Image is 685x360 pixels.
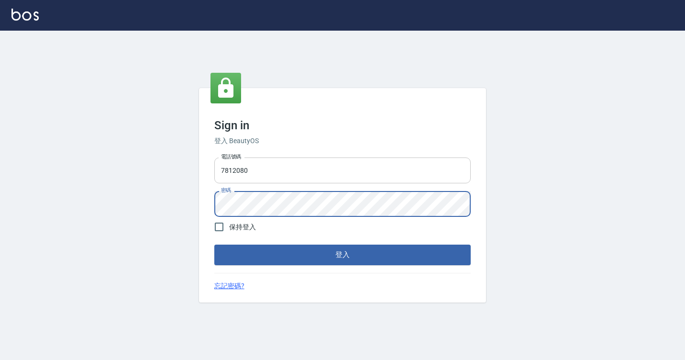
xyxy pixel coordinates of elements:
[229,222,256,232] span: 保持登入
[214,119,471,132] h3: Sign in
[214,245,471,265] button: 登入
[221,187,231,194] label: 密碼
[214,136,471,146] h6: 登入 BeautyOS
[11,9,39,21] img: Logo
[221,153,241,160] label: 電話號碼
[214,281,244,291] a: 忘記密碼?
